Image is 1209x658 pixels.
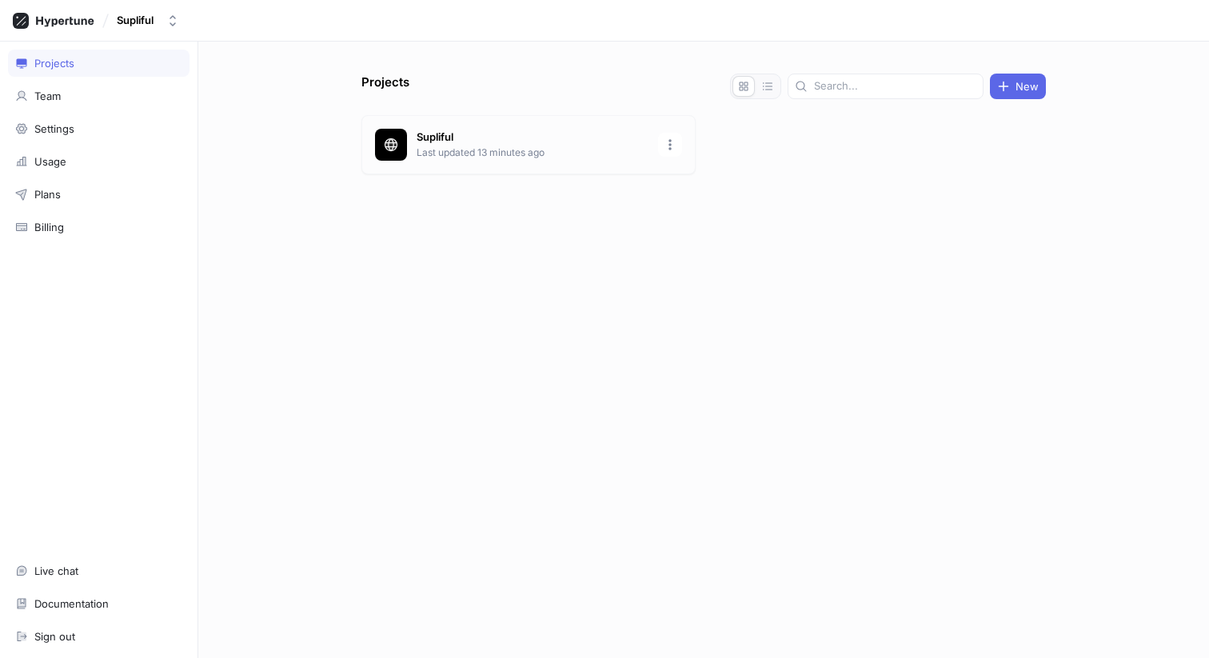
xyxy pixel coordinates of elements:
p: Supliful [417,130,648,146]
a: Projects [8,50,190,77]
div: Supliful [117,14,154,27]
div: Documentation [34,597,109,610]
span: New [1015,82,1039,91]
p: Last updated 13 minutes ago [417,146,648,160]
div: Plans [34,188,61,201]
p: Projects [361,74,409,99]
div: Projects [34,57,74,70]
a: Billing [8,213,190,241]
button: New [990,74,1046,99]
a: Settings [8,115,190,142]
div: Settings [34,122,74,135]
a: Documentation [8,590,190,617]
a: Team [8,82,190,110]
div: Live chat [34,564,78,577]
input: Search... [814,78,976,94]
div: Team [34,90,61,102]
div: Sign out [34,630,75,643]
div: Usage [34,155,66,168]
div: Billing [34,221,64,233]
a: Usage [8,148,190,175]
button: Supliful [110,7,186,34]
a: Plans [8,181,190,208]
